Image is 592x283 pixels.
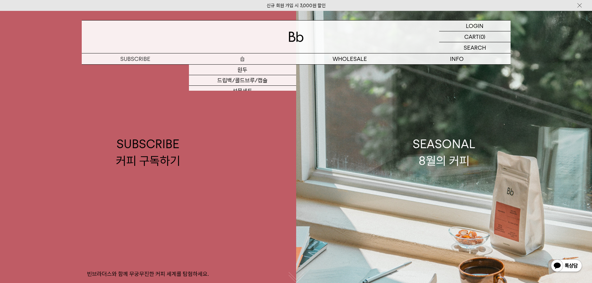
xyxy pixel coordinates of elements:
img: 카카오톡 채널 1:1 채팅 버튼 [550,259,583,274]
a: CART (0) [439,31,511,42]
img: 로고 [289,32,304,42]
p: WHOLESALE [296,53,403,64]
p: CART [464,31,479,42]
p: LOGIN [466,21,484,31]
p: (0) [479,31,485,42]
a: LOGIN [439,21,511,31]
a: 드립백/콜드브루/캡슐 [189,75,296,86]
a: SUBSCRIBE [82,53,189,64]
a: 선물세트 [189,86,296,96]
p: SEARCH [464,42,486,53]
a: 원두 [189,65,296,75]
div: SEASONAL 8월의 커피 [413,136,475,169]
p: INFO [403,53,511,64]
a: 신규 회원 가입 시 3,000원 할인 [267,3,326,8]
div: SUBSCRIBE 커피 구독하기 [116,136,180,169]
a: 숍 [189,53,296,64]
